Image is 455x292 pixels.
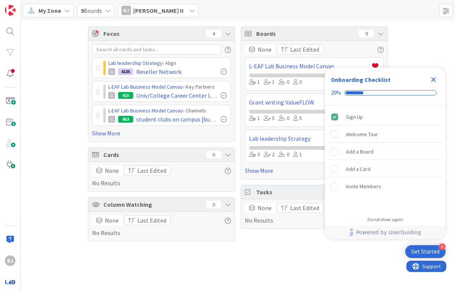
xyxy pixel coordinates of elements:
[249,134,370,143] a: Lab leadership Strategy
[118,68,133,75] div: 4135
[206,151,221,158] div: 0
[249,78,260,86] div: 1
[103,29,200,38] span: Focus
[118,92,133,99] div: 415
[346,164,370,174] div: Add a Card
[329,226,442,239] a: Powered by UserGuiding
[137,166,166,175] span: Last Edited
[293,78,302,86] div: 0
[103,200,202,209] span: Column Watching
[264,151,275,159] div: 2
[331,75,390,84] div: Onboarding Checklist
[328,178,443,195] div: Invite Members is incomplete.
[245,166,384,175] a: Show More
[92,166,231,187] div: No Results
[346,182,381,191] div: Invite Members
[405,245,446,258] div: Open Get Started checklist, remaining modules: 4
[356,228,421,237] span: Powered by UserGuiding
[124,215,171,225] button: Last Edited
[137,216,166,225] span: Last Edited
[258,45,272,54] span: None
[5,5,15,15] img: Visit kanbanzone.com
[331,89,341,96] div: 20%
[256,187,355,197] span: Tasks
[359,30,374,37] div: 9
[16,1,34,10] span: Support
[278,78,289,86] div: 0
[105,166,119,175] span: None
[108,107,227,115] div: › Channels
[346,112,363,121] div: Sign Up
[103,150,202,159] span: Cards
[206,201,221,208] div: 0
[5,277,15,287] img: avatar
[206,30,221,37] div: 4
[245,203,384,225] div: No Results
[290,203,319,212] span: Last Edited
[136,91,218,100] span: Univ/College Career Center Leaders
[124,166,171,175] button: Last Edited
[249,98,370,107] a: Grant writing ValueFLOW
[290,45,319,54] span: Last Edited
[258,203,272,212] span: None
[38,6,61,15] span: My Zone
[278,151,289,159] div: 0
[249,61,370,71] a: L-EAF Lab Business Model Canvas
[136,67,181,76] span: Reseller Network
[325,106,446,212] div: Checklist items
[133,6,184,15] span: [PERSON_NAME] II
[328,161,443,177] div: Add a Card is incomplete.
[108,59,227,67] div: › Align
[264,78,275,86] div: 1
[346,147,374,156] div: Add a Board
[331,89,440,96] div: Checklist progress: 20%
[328,109,443,125] div: Sign Up is complete.
[367,217,403,223] div: Do not show again
[278,114,289,123] div: 0
[325,226,446,239] div: Footer
[293,114,302,123] div: 5
[81,6,102,15] span: Boards
[427,74,440,86] div: Close Checklist
[439,243,446,250] div: 4
[328,143,443,160] div: Add a Board is incomplete.
[105,216,119,225] span: None
[264,114,275,123] div: 5
[121,6,131,15] div: BJ
[92,129,231,138] a: Show More
[256,29,355,38] span: Boards
[328,126,443,143] div: Welcome Tour is incomplete.
[346,130,378,139] div: Welcome Tour
[108,83,183,90] a: L-EAF Lab Business Model Canvas
[293,151,302,159] div: 1
[118,116,133,123] div: 453
[5,255,15,266] div: BJ
[249,114,260,123] div: 1
[108,107,183,114] a: L-EAF Lab Business Model Canvas
[277,45,323,54] button: Last Edited
[277,203,323,213] button: Last Edited
[325,68,446,239] div: Checklist Container
[108,83,227,91] div: › Key Partners
[108,60,163,66] a: Lab leadership Strategy
[81,7,84,14] b: 9
[411,248,440,255] div: Get Started
[92,45,221,54] input: Search all cards and tasks...
[92,215,231,237] div: No Results
[249,151,260,159] div: 3
[136,115,218,124] span: student clubs on campus [business club, entrep. club, computer club for NMC platform]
